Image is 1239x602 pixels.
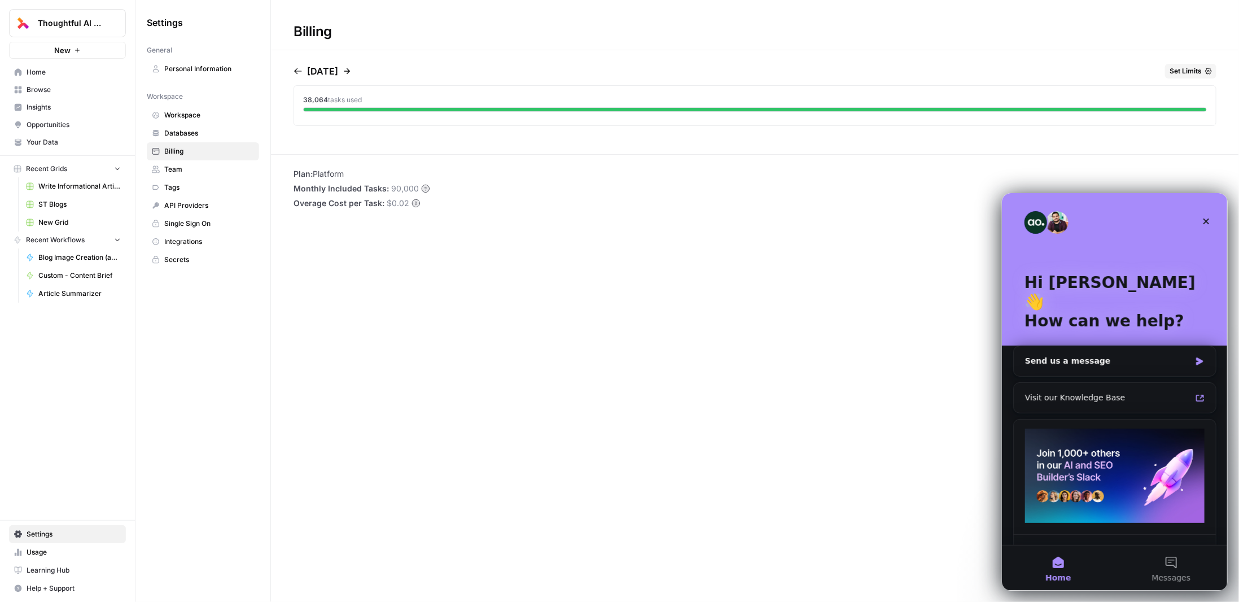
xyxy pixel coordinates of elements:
a: Single Sign On [147,215,259,233]
a: Browse [9,81,126,99]
iframe: Intercom live chat [1002,193,1228,591]
a: Your Data [9,133,126,151]
span: Write Informational Article [38,181,121,191]
span: Settings [27,529,121,539]
span: Workspace [147,91,183,102]
div: Billing [271,23,354,41]
span: Blog Image Creation (ad hoc) [38,252,121,263]
button: Workspace: Thoughtful AI Content Engine [9,9,126,37]
span: Billing [164,146,254,156]
span: New [54,45,71,56]
span: 90,000 [391,183,419,194]
span: 38,064 [303,95,328,104]
span: Set Limits [1170,66,1202,76]
span: Recent Grids [26,164,67,174]
span: Tags [164,182,254,193]
a: Personal Information [147,60,259,78]
span: Your Data [27,137,121,147]
span: Team [164,164,254,175]
a: Secrets [147,251,259,269]
span: Help + Support [27,583,121,594]
span: Monthly Included Tasks: [294,183,389,194]
span: Databases [164,128,254,138]
a: Databases [147,124,259,142]
a: Custom - Content Brief [21,267,126,285]
button: Recent Workflows [9,232,126,248]
a: New Grid [21,213,126,232]
a: Blog Image Creation (ad hoc) [21,248,126,267]
span: tasks used [328,95,362,104]
a: Tags [147,178,259,197]
a: Settings [9,525,126,543]
a: Learning Hub [9,561,126,579]
span: Recent Workflows [26,235,85,245]
span: Integrations [164,237,254,247]
a: Integrations [147,233,259,251]
span: Personal Information [164,64,254,74]
button: Set Limits [1165,64,1216,78]
button: New [9,42,126,59]
a: Billing [147,142,259,160]
a: Usage [9,543,126,561]
li: Platform [294,168,430,180]
span: Custom - Content Brief [38,271,121,281]
a: Team [147,160,259,178]
a: Home [9,63,126,81]
button: Help + Support [9,579,126,597]
span: General [147,45,172,55]
span: Thoughtful AI Content Engine [38,18,106,29]
span: Browse [27,85,121,95]
span: Settings [147,16,183,29]
span: ST Blogs [38,199,121,210]
a: Workspace [147,106,259,124]
a: ST Blogs [21,195,126,213]
span: Single Sign On [164,219,254,229]
span: Home [27,67,121,77]
span: New Grid [38,217,121,228]
span: API Providers [164,200,254,211]
a: API Providers [147,197,259,215]
a: Opportunities [9,116,126,134]
a: Insights [9,98,126,116]
span: Article Summarizer [38,289,121,299]
span: Learning Hub [27,565,121,575]
span: Overage Cost per Task: [294,198,384,209]
span: Usage [27,547,121,557]
span: Insights [27,102,121,112]
a: Article Summarizer [21,285,126,303]
span: Plan: [294,169,313,178]
span: Workspace [164,110,254,120]
span: Secrets [164,255,254,265]
button: Recent Grids [9,160,126,177]
a: Write Informational Article [21,177,126,195]
span: $0.02 [387,198,409,209]
img: Thoughtful AI Content Engine Logo [13,13,33,33]
span: Opportunities [27,120,121,130]
p: [DATE] [307,64,338,78]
